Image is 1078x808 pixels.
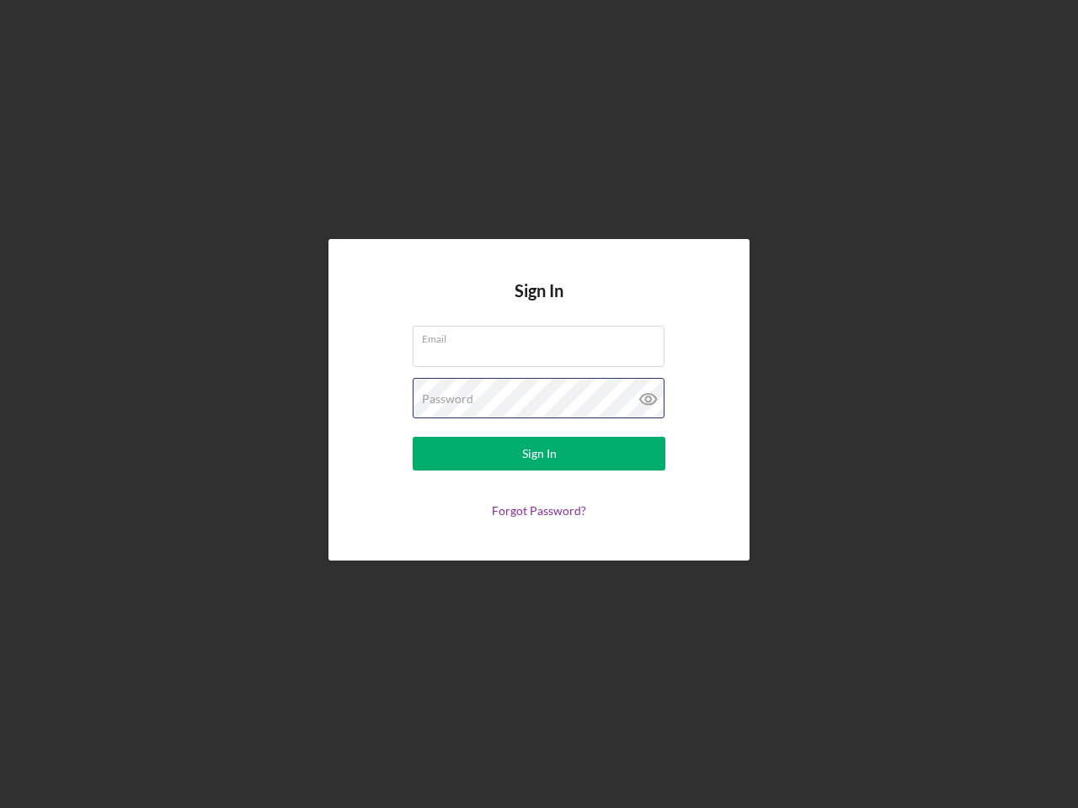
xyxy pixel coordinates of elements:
[522,437,557,470] div: Sign In
[422,327,664,345] label: Email
[515,281,563,326] h4: Sign In
[413,437,665,470] button: Sign In
[492,503,586,518] a: Forgot Password?
[422,392,473,406] label: Password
